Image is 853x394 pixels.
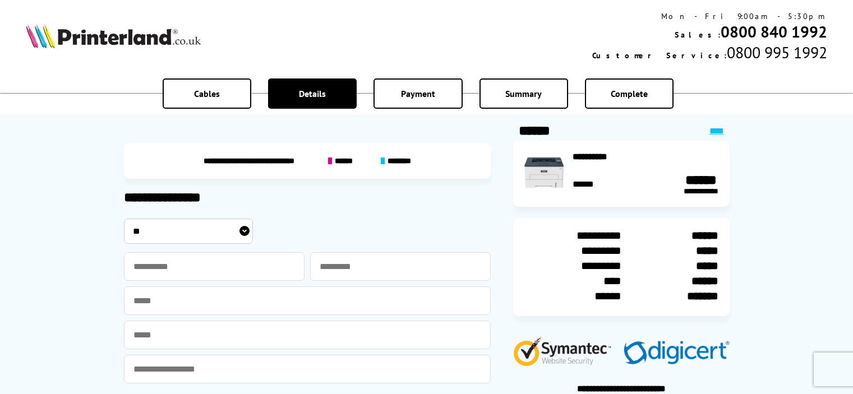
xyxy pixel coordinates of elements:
[727,42,827,63] span: 0800 995 1992
[611,88,648,99] span: Complete
[401,88,435,99] span: Payment
[299,88,326,99] span: Details
[721,21,827,42] a: 0800 840 1992
[675,30,721,40] span: Sales:
[592,50,727,61] span: Customer Service:
[505,88,542,99] span: Summary
[592,11,827,21] div: Mon - Fri 9:00am - 5:30pm
[194,88,220,99] span: Cables
[26,24,201,48] img: Printerland Logo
